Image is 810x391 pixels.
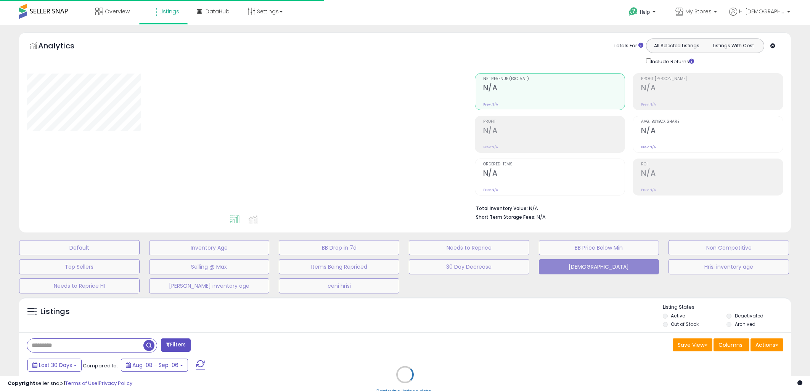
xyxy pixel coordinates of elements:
[38,40,89,53] h5: Analytics
[409,259,529,274] button: 30 Day Decrease
[641,120,783,124] span: Avg. Buybox Share
[149,259,270,274] button: Selling @ Max
[19,259,140,274] button: Top Sellers
[641,126,783,136] h2: N/A
[641,145,656,149] small: Prev: N/A
[279,259,399,274] button: Items Being Repriced
[483,120,625,124] span: Profit
[483,187,498,192] small: Prev: N/A
[149,278,270,293] button: [PERSON_NAME] inventory age
[409,240,529,255] button: Needs to Reprice
[614,42,643,50] div: Totals For
[483,169,625,179] h2: N/A
[149,240,270,255] button: Inventory Age
[105,8,130,15] span: Overview
[641,162,783,167] span: ROI
[739,8,785,15] span: Hi [DEMOGRAPHIC_DATA]
[539,259,659,274] button: [DEMOGRAPHIC_DATA]
[705,41,762,51] button: Listings With Cost
[623,1,663,25] a: Help
[539,240,659,255] button: BB Price Below Min
[648,41,705,51] button: All Selected Listings
[669,259,789,274] button: Hrisi inventory age
[628,7,638,16] i: Get Help
[537,213,546,221] span: N/A
[159,8,179,15] span: Listings
[19,240,140,255] button: Default
[641,83,783,94] h2: N/A
[641,77,783,81] span: Profit [PERSON_NAME]
[641,187,656,192] small: Prev: N/A
[483,162,625,167] span: Ordered Items
[483,126,625,136] h2: N/A
[483,83,625,94] h2: N/A
[8,380,35,387] strong: Copyright
[483,77,625,81] span: Net Revenue (Exc. VAT)
[669,240,789,255] button: Non Competitive
[476,205,528,212] b: Total Inventory Value:
[476,203,778,212] li: N/A
[685,8,712,15] span: My Stores
[19,278,140,293] button: Needs to Reprice HI
[476,214,535,220] b: Short Term Storage Fees:
[641,169,783,179] h2: N/A
[8,380,132,387] div: seller snap | |
[483,145,498,149] small: Prev: N/A
[729,8,790,25] a: Hi [DEMOGRAPHIC_DATA]
[206,8,230,15] span: DataHub
[483,102,498,107] small: Prev: N/A
[641,102,656,107] small: Prev: N/A
[279,240,399,255] button: BB Drop in 7d
[640,57,703,66] div: Include Returns
[279,278,399,293] button: ceni hrisi
[640,9,650,15] span: Help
